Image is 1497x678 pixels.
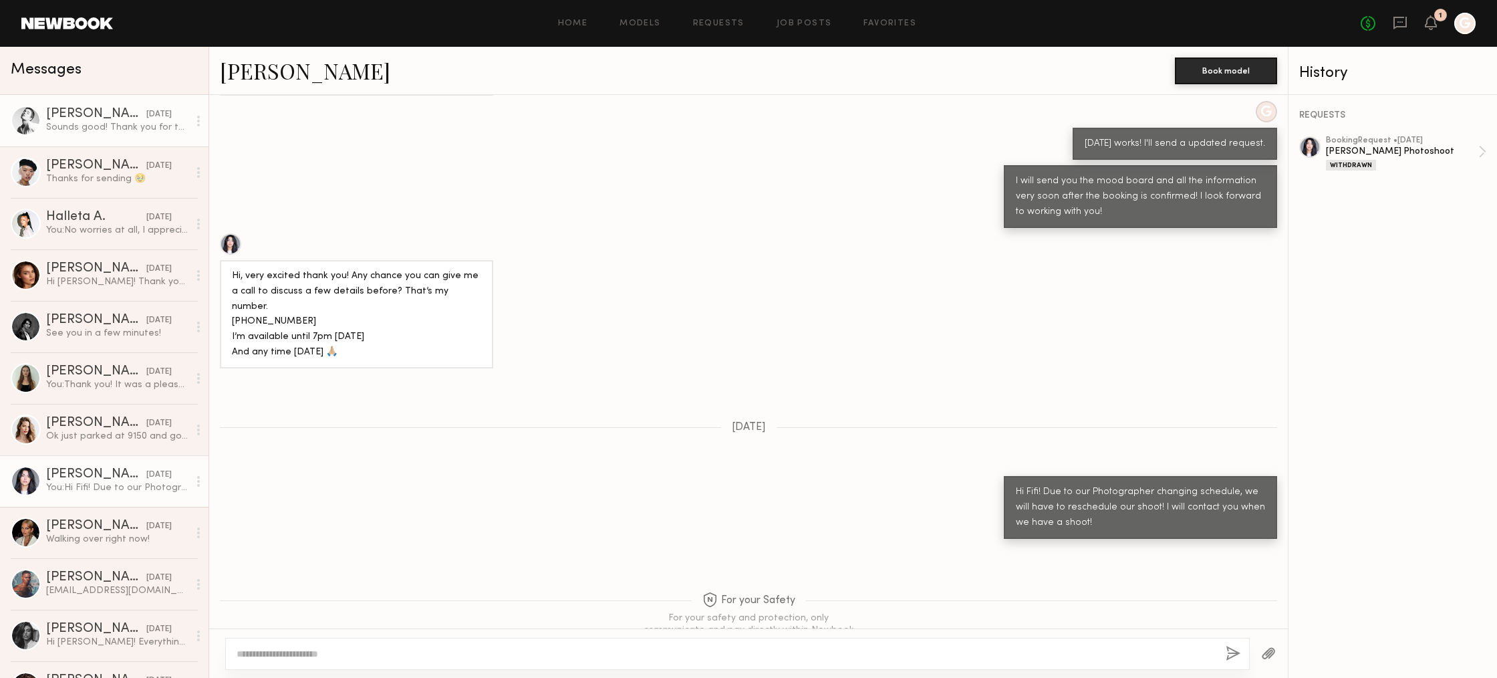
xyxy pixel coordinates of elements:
[11,62,82,78] span: Messages
[558,19,588,28] a: Home
[46,430,188,443] div: Ok just parked at 9150 and going to walk over
[146,366,172,378] div: [DATE]
[46,623,146,636] div: [PERSON_NAME]
[1326,160,1376,171] div: Withdrawn
[1085,136,1265,152] div: [DATE] works! I'll send a updated request.
[777,19,832,28] a: Job Posts
[46,378,188,391] div: You: Thank you! It was a pleasure working with you as well.
[642,612,855,637] div: For your safety and protection, only communicate and pay directly within Newbook
[1326,136,1486,171] a: bookingRequest •[DATE][PERSON_NAME] PhotoshootWithdrawn
[46,108,146,121] div: [PERSON_NAME]
[146,469,172,481] div: [DATE]
[46,481,188,494] div: You: Hi Fifi! Due to our Photographer changing schedule, we will have to reschedule our shoot! I ...
[146,623,172,636] div: [DATE]
[46,365,146,378] div: [PERSON_NAME]
[46,314,146,327] div: [PERSON_NAME]
[146,108,172,121] div: [DATE]
[46,121,188,134] div: Sounds good! Thank you for the details. I will bring the tube top I have:)
[1439,12,1442,19] div: 1
[732,422,766,433] span: [DATE]
[46,636,188,649] div: Hi [PERSON_NAME]! Everything looks good 😊 I don’t think I have a plain long sleeve white shirt th...
[146,314,172,327] div: [DATE]
[46,211,146,224] div: Halleta A.
[46,584,188,597] div: [EMAIL_ADDRESS][DOMAIN_NAME]
[232,269,481,361] div: Hi, very excited thank you! Any chance you can give me a call to discuss a few details before? Th...
[1016,485,1265,531] div: Hi Fifi! Due to our Photographer changing schedule, we will have to reschedule our shoot! I will ...
[702,592,795,609] span: For your Safety
[863,19,916,28] a: Favorites
[1299,66,1486,81] div: History
[146,263,172,275] div: [DATE]
[46,468,146,481] div: [PERSON_NAME]
[146,211,172,224] div: [DATE]
[220,56,390,85] a: [PERSON_NAME]
[146,572,172,584] div: [DATE]
[1175,58,1277,84] button: Book model
[46,571,146,584] div: [PERSON_NAME]
[620,19,660,28] a: Models
[46,417,146,430] div: [PERSON_NAME]
[46,159,146,173] div: [PERSON_NAME]
[1016,174,1265,220] div: I will send you the mood board and all the information very soon after the booking is confirmed! ...
[46,275,188,288] div: Hi [PERSON_NAME]! Thank you so much for letting me know and I hope to work with you in the future 🤍
[46,262,146,275] div: [PERSON_NAME]
[46,327,188,340] div: See you in a few minutes!
[1175,64,1277,76] a: Book model
[146,520,172,533] div: [DATE]
[1299,111,1486,120] div: REQUESTS
[1326,136,1478,145] div: booking Request • [DATE]
[1454,13,1476,34] a: G
[1326,145,1478,158] div: [PERSON_NAME] Photoshoot
[146,160,172,173] div: [DATE]
[693,19,744,28] a: Requests
[46,533,188,546] div: Walking over right now!
[46,224,188,237] div: You: No worries at all, I appreciate you letting me know. Take care
[46,173,188,185] div: Thanks for sending 🥹
[46,520,146,533] div: [PERSON_NAME]
[146,417,172,430] div: [DATE]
